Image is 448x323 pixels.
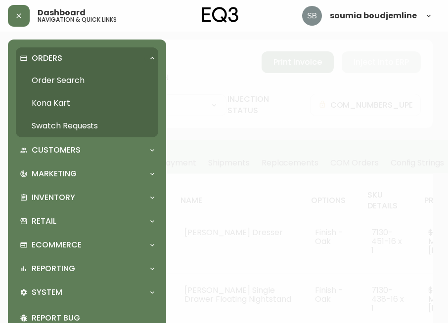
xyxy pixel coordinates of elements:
[16,139,158,161] div: Customers
[32,263,75,274] p: Reporting
[32,287,62,298] p: System
[38,17,117,23] h5: navigation & quick links
[32,168,77,179] p: Marketing
[32,216,56,227] p: Retail
[302,6,322,26] img: 83621bfd3c61cadf98040c636303d86a
[38,9,86,17] span: Dashboard
[202,7,239,23] img: logo
[16,187,158,208] div: Inventory
[16,258,158,280] div: Reporting
[32,192,75,203] p: Inventory
[330,12,417,20] span: soumia boudjemline
[16,115,158,137] a: Swatch Requests
[16,92,158,115] a: Kona Kart
[16,47,158,69] div: Orders
[16,282,158,303] div: System
[32,145,81,156] p: Customers
[32,53,62,64] p: Orders
[16,69,158,92] a: Order Search
[32,240,82,250] p: Ecommerce
[16,163,158,185] div: Marketing
[16,210,158,232] div: Retail
[16,234,158,256] div: Ecommerce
